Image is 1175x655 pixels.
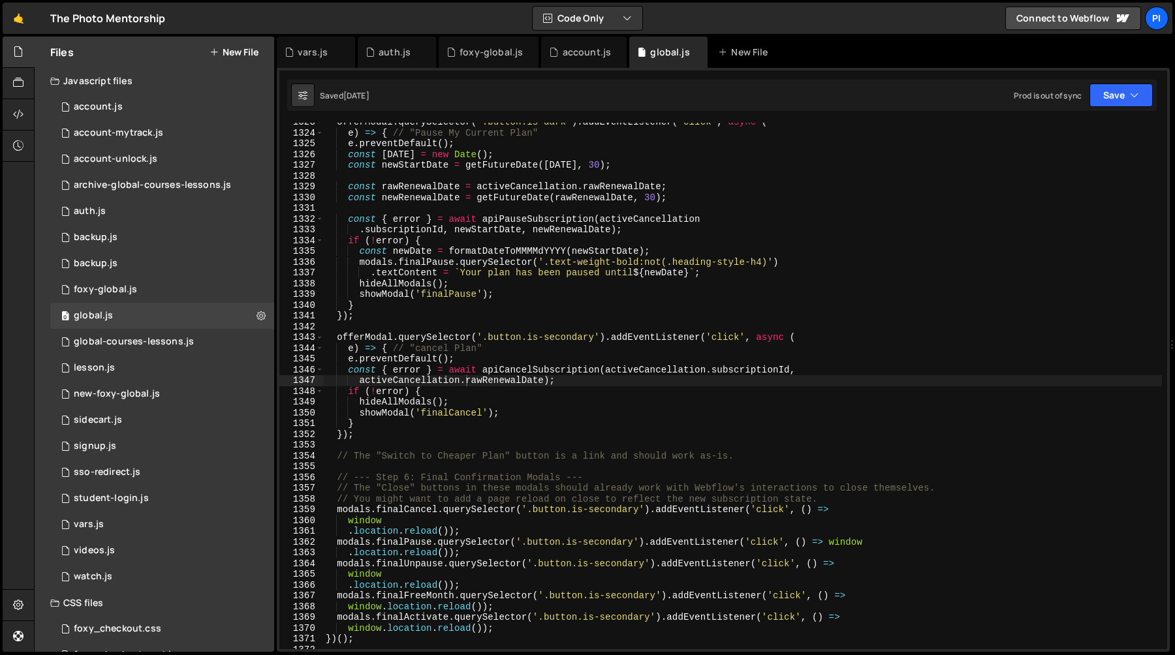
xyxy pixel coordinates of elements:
[279,160,324,171] div: 1327
[279,602,324,613] div: 1368
[3,3,35,34] a: 🤙
[279,537,324,548] div: 1362
[279,138,324,149] div: 1325
[74,101,123,113] div: account.js
[460,46,523,59] div: foxy-global.js
[279,590,324,602] div: 1367
[718,46,773,59] div: New File
[50,198,274,224] div: 13533/34034.js
[74,493,149,504] div: student-login.js
[279,365,324,376] div: 1346
[279,580,324,591] div: 1366
[279,332,324,343] div: 1343
[279,267,324,279] div: 1337
[279,504,324,515] div: 1359
[320,90,369,101] div: Saved
[279,128,324,139] div: 1324
[74,153,157,165] div: account-unlock.js
[50,45,74,59] h2: Files
[74,519,104,530] div: vars.js
[74,388,160,400] div: new-foxy-global.js
[279,354,324,365] div: 1345
[74,179,231,191] div: archive-global-courses-lessons.js
[74,545,115,556] div: videos.js
[210,47,258,57] button: New File
[279,440,324,451] div: 1353
[61,312,69,322] span: 0
[1014,90,1082,101] div: Prod is out of sync
[343,90,369,101] div: [DATE]
[74,440,116,452] div: signup.js
[50,251,274,277] div: 13533/45030.js
[279,322,324,333] div: 1342
[74,206,106,217] div: auth.js
[279,246,324,257] div: 1335
[74,127,163,139] div: account-mytrack.js
[279,224,324,236] div: 1333
[279,515,324,526] div: 1360
[279,214,324,225] div: 1332
[50,355,274,381] div: 13533/35472.js
[279,418,324,429] div: 1351
[50,146,274,172] div: 13533/41206.js
[533,7,642,30] button: Code Only
[50,485,274,511] div: 13533/46953.js
[50,10,165,26] div: The Photo Mentorship
[279,547,324,558] div: 1363
[35,68,274,94] div: Javascript files
[74,362,115,374] div: lesson.js
[279,289,324,300] div: 1339
[279,526,324,537] div: 1361
[279,612,324,623] div: 1369
[279,494,324,505] div: 1358
[74,414,122,426] div: sidecart.js
[279,257,324,268] div: 1336
[279,300,324,311] div: 1340
[279,483,324,494] div: 1357
[35,590,274,616] div: CSS files
[279,279,324,290] div: 1338
[50,329,274,355] div: 13533/35292.js
[279,311,324,322] div: 1341
[50,224,274,251] div: 13533/45031.js
[74,258,117,269] div: backup.js
[74,623,161,635] div: foxy_checkout.css
[279,558,324,570] div: 1364
[50,564,274,590] div: 13533/38527.js
[74,336,194,348] div: global-courses-lessons.js
[279,472,324,483] div: 1356
[74,310,113,322] div: global.js
[279,192,324,204] div: 1330
[74,571,112,583] div: watch.js
[279,386,324,397] div: 1348
[74,284,137,296] div: foxy-global.js
[74,232,117,243] div: backup.js
[279,429,324,440] div: 1352
[1145,7,1168,30] a: Pi
[1005,7,1141,30] a: Connect to Webflow
[650,46,689,59] div: global.js
[298,46,328,59] div: vars.js
[279,633,324,645] div: 1371
[279,117,324,128] div: 1323
[50,538,274,564] div: 13533/42246.js
[279,375,324,386] div: 1347
[50,120,274,146] div: 13533/38628.js
[50,616,274,642] div: 13533/38507.css
[50,303,274,329] div: 13533/39483.js
[279,149,324,160] div: 1326
[279,461,324,472] div: 1355
[279,181,324,192] div: 1329
[74,466,140,478] div: sso-redirect.js
[279,343,324,354] div: 1344
[50,511,274,538] div: 13533/38978.js
[279,623,324,634] div: 1370
[279,451,324,462] div: 1354
[1089,84,1153,107] button: Save
[279,408,324,419] div: 1350
[50,172,274,198] div: 13533/43968.js
[50,277,274,303] div: 13533/34219.js
[379,46,411,59] div: auth.js
[279,236,324,247] div: 1334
